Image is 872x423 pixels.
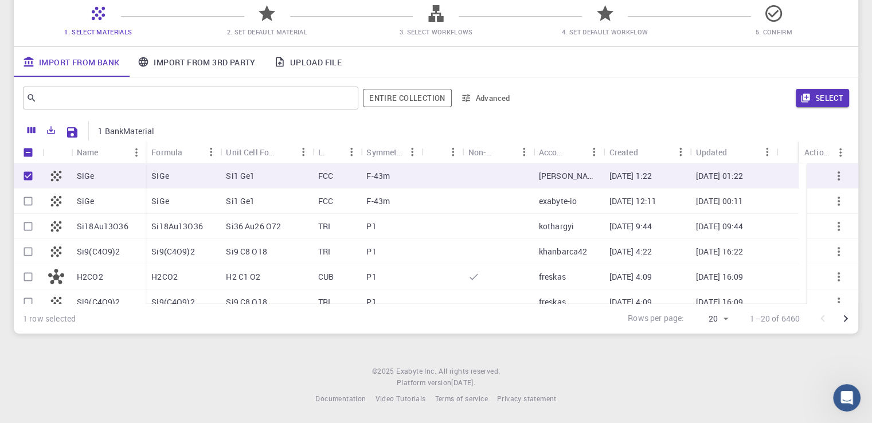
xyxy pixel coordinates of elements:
[695,221,743,232] p: [DATE] 09:44
[690,141,776,163] div: Updated
[366,141,403,163] div: Symmetry
[539,271,566,283] p: freskas
[318,296,330,308] p: TRI
[146,141,220,163] div: Formula
[609,141,638,163] div: Created
[833,384,861,412] iframe: Intercom live chat
[71,141,146,163] div: Name
[689,311,732,327] div: 20
[42,141,71,163] div: Icon
[151,271,178,283] p: H2CO2
[796,89,849,107] button: Select
[151,296,195,308] p: Si9(C4O9)2
[396,366,436,377] a: Exabyte Inc.
[609,271,652,283] p: [DATE] 4:09
[315,394,366,403] span: Documentation
[456,89,516,107] button: Advanced
[318,246,330,257] p: TRI
[750,313,800,324] p: 1–20 of 6460
[539,195,577,207] p: exabyte-io
[226,141,276,163] div: Unit Cell Formula
[366,246,376,257] p: P1
[363,89,451,107] span: Filter throughout whole library including sets (folders)
[202,143,220,161] button: Menu
[151,195,169,207] p: SiGe
[77,246,120,257] p: Si9(C4O9)2
[497,394,557,403] span: Privacy statement
[695,246,743,257] p: [DATE] 16:22
[539,141,567,163] div: Account
[151,141,182,163] div: Formula
[151,221,203,232] p: Si18Au13O36
[61,121,84,144] button: Save Explorer Settings
[463,141,533,163] div: Non-periodic
[834,307,857,330] button: Go to next page
[366,296,376,308] p: P1
[375,393,425,405] a: Video Tutorials
[14,47,128,77] a: Import From Bank
[99,143,117,162] button: Sort
[361,141,421,163] div: Symmetry
[363,89,451,107] button: Entire collection
[695,141,727,163] div: Updated
[220,141,312,163] div: Unit Cell Formula
[366,221,376,232] p: P1
[342,143,361,161] button: Menu
[128,47,264,77] a: Import From 3rd Party
[318,141,324,163] div: Lattice
[77,195,95,207] p: SiGe
[496,143,515,161] button: Sort
[609,195,657,207] p: [DATE] 12:11
[98,126,154,137] p: 1 BankMaterial
[451,378,475,387] span: [DATE] .
[324,143,342,161] button: Sort
[366,271,376,283] p: P1
[451,377,475,389] a: [DATE].
[23,313,76,324] div: 1 row selected
[468,141,496,163] div: Non-periodic
[375,394,425,403] span: Video Tutorials
[399,28,472,36] span: 3. Select Workflows
[497,393,557,405] a: Privacy statement
[226,195,255,207] p: Si1 Ge1
[609,170,652,182] p: [DATE] 1:22
[804,141,831,163] div: Actions
[609,246,652,257] p: [DATE] 4:22
[64,28,132,36] span: 1. Select Materials
[151,170,169,182] p: SiGe
[77,271,103,283] p: H2CO2
[758,143,776,161] button: Menu
[151,246,195,257] p: Si9(C4O9)2
[628,312,684,326] p: Rows per page:
[403,143,421,161] button: Menu
[539,170,598,182] p: [PERSON_NAME]
[23,8,64,18] span: Suporte
[562,28,648,36] span: 4. Set Default Workflow
[695,170,743,182] p: [DATE] 01:22
[585,143,604,161] button: Menu
[396,366,436,375] span: Exabyte Inc.
[318,170,333,182] p: FCC
[756,28,792,36] span: 5. Confirm
[671,143,690,161] button: Menu
[609,296,652,308] p: [DATE] 4:09
[226,296,267,308] p: Si9 C8 O18
[265,47,351,77] a: Upload File
[695,296,743,308] p: [DATE] 16:09
[397,377,451,389] span: Platform version
[318,195,333,207] p: FCC
[182,143,201,161] button: Sort
[439,366,500,377] span: All rights reserved.
[427,143,445,161] button: Sort
[77,141,99,163] div: Name
[444,143,463,161] button: Menu
[226,170,255,182] p: Si1 Ge1
[421,141,462,163] div: Tags
[515,143,533,161] button: Menu
[609,221,652,232] p: [DATE] 9:44
[77,221,128,232] p: Si18Au13O36
[366,170,390,182] p: F-43m
[372,366,396,377] span: © 2025
[226,271,260,283] p: H2 C1 O2
[539,221,574,232] p: kothargyi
